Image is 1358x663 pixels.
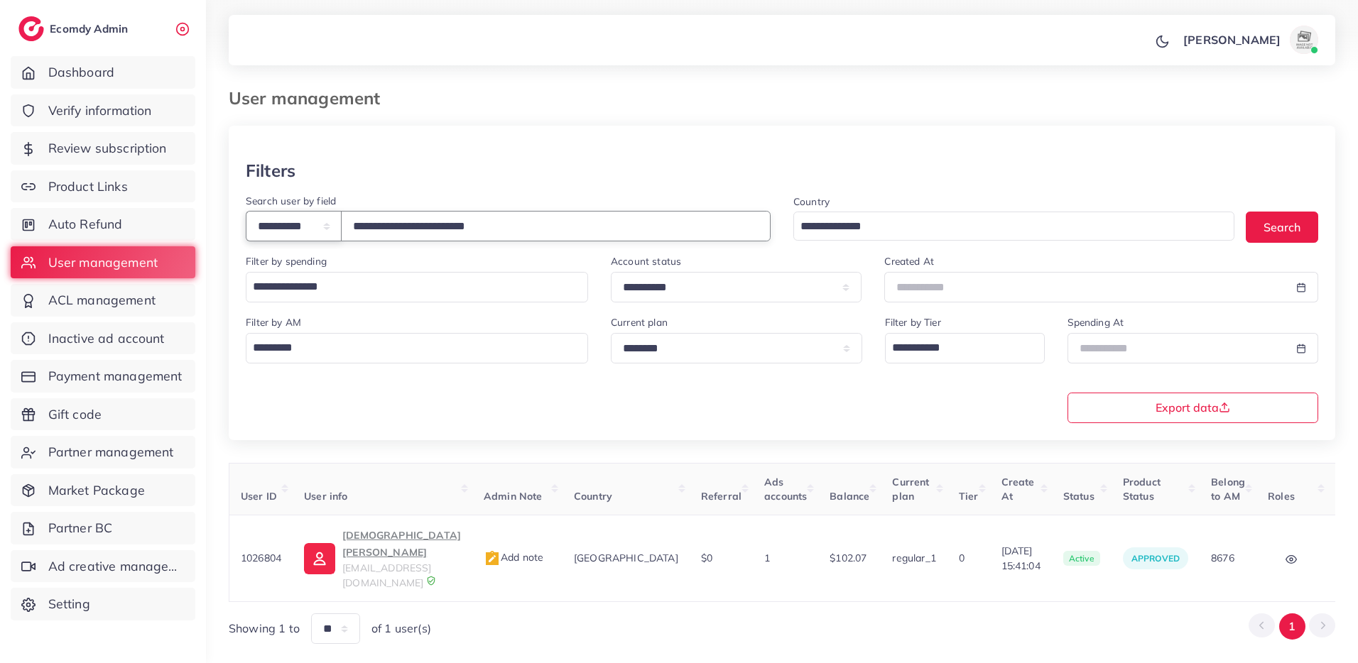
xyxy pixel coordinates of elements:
[50,22,131,35] h2: Ecomdy Admin
[830,490,869,503] span: Balance
[246,333,588,363] div: Search for option
[11,246,195,279] a: User management
[48,405,102,424] span: Gift code
[342,527,461,561] p: [DEMOGRAPHIC_DATA][PERSON_NAME]
[11,208,195,241] a: Auto Refund
[48,367,183,385] span: Payment management
[1211,552,1234,564] span: 8676
[1063,490,1094,503] span: Status
[248,336,570,360] input: Search for option
[764,476,807,503] span: Ads accounts
[1183,31,1281,48] p: [PERSON_NAME]
[11,322,195,355] a: Inactive ad account
[11,550,195,583] a: Ad creative management
[1211,476,1245,503] span: Belong to AM
[304,527,461,590] a: [DEMOGRAPHIC_DATA][PERSON_NAME][EMAIL_ADDRESS][DOMAIN_NAME]
[48,291,156,309] span: ACL management
[246,254,327,268] label: Filter by spending
[248,275,570,299] input: Search for option
[1131,553,1180,564] span: approved
[241,552,281,564] span: 1026804
[11,512,195,544] a: Partner BC
[48,519,113,537] span: Partner BC
[1063,551,1100,566] span: active
[241,490,277,503] span: User ID
[11,132,195,165] a: Review subscription
[48,139,167,158] span: Review subscription
[884,254,934,268] label: Created At
[229,88,391,109] h3: User management
[48,329,165,348] span: Inactive ad account
[18,16,131,41] a: logoEcomdy Admin
[611,315,668,329] label: Current plan
[48,443,174,461] span: Partner management
[1268,490,1295,503] span: Roles
[1001,476,1035,503] span: Create At
[48,557,185,576] span: Ad creative management
[764,552,770,564] span: 1
[701,552,712,564] span: $0
[795,216,1216,238] input: Search for option
[48,481,145,500] span: Market Package
[11,56,195,89] a: Dashboard
[11,94,195,127] a: Verify information
[246,272,588,302] div: Search for option
[484,550,501,567] img: admin_note.cdd0b510.svg
[830,552,867,564] span: $102.07
[11,360,195,393] a: Payment management
[885,315,941,329] label: Filter by Tier
[229,620,300,637] span: Showing 1 to
[246,194,336,208] label: Search user by field
[304,490,347,503] span: User info
[885,333,1045,363] div: Search for option
[246,160,295,181] h3: Filters
[959,490,979,503] span: Tier
[1068,393,1319,423] button: Export data
[11,398,195,431] a: Gift code
[892,552,935,564] span: regular_1
[246,315,301,329] label: Filter by AM
[574,490,612,503] span: Country
[48,63,114,82] span: Dashboard
[611,254,681,268] label: Account status
[887,336,1026,360] input: Search for option
[892,476,929,503] span: Current plan
[18,16,44,41] img: logo
[1249,613,1335,640] ul: Pagination
[11,284,195,317] a: ACL management
[701,490,742,503] span: Referral
[11,170,195,203] a: Product Links
[1156,402,1230,413] span: Export data
[1068,315,1124,329] label: Spending At
[11,588,195,620] a: Setting
[574,552,678,564] span: [GEOGRAPHIC_DATA]
[1279,613,1305,640] button: Go to page 1
[484,490,543,503] span: Admin Note
[793,212,1234,241] div: Search for option
[1246,212,1318,242] button: Search
[1001,544,1041,573] span: [DATE] 15:41:04
[959,552,965,564] span: 0
[793,194,830,209] label: Country
[426,576,436,586] img: 9CAL8B2pu8EFxCJHYAAAAldEVYdGRhdGU6Y3JlYXRlADIwMjItMTItMDlUMDQ6NTg6MzkrMDA6MDBXSlgLAAAAJXRFWHRkYXR...
[304,543,335,574] img: ic-user-info.36bf1079.svg
[484,551,543,564] span: Add note
[11,436,195,469] a: Partner management
[1123,476,1161,503] span: Product Status
[1290,26,1318,54] img: avatar
[11,474,195,507] a: Market Package
[48,177,128,196] span: Product Links
[1175,26,1324,54] a: [PERSON_NAME]avatar
[48,595,90,613] span: Setting
[48,102,152,120] span: Verify information
[342,561,431,588] span: [EMAIL_ADDRESS][DOMAIN_NAME]
[48,215,123,234] span: Auto Refund
[371,620,431,637] span: of 1 user(s)
[48,253,158,272] span: User management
